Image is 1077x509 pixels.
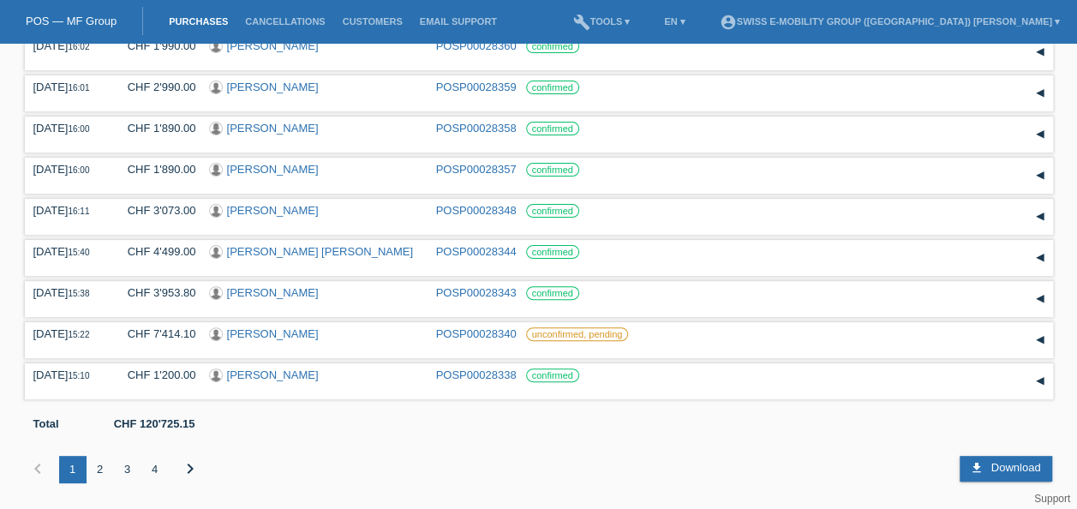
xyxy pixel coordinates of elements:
[991,461,1041,474] span: Download
[236,16,333,27] a: Cancellations
[526,122,579,135] label: confirmed
[33,163,102,176] div: [DATE]
[1027,286,1053,312] div: expand/collapse
[526,81,579,94] label: confirmed
[227,286,319,299] a: [PERSON_NAME]
[227,245,413,258] a: [PERSON_NAME] [PERSON_NAME]
[436,245,517,258] a: POSP00028344
[33,286,102,299] div: [DATE]
[1027,163,1053,189] div: expand/collapse
[115,286,196,299] div: CHF 3'953.80
[565,16,639,27] a: buildTools ▾
[1027,368,1053,394] div: expand/collapse
[1027,39,1053,65] div: expand/collapse
[1027,122,1053,147] div: expand/collapse
[33,81,102,93] div: [DATE]
[33,368,102,381] div: [DATE]
[334,16,411,27] a: Customers
[1027,327,1053,353] div: expand/collapse
[141,456,169,483] div: 4
[227,327,319,340] a: [PERSON_NAME]
[526,368,579,382] label: confirmed
[115,163,196,176] div: CHF 1'890.00
[33,327,102,340] div: [DATE]
[655,16,693,27] a: EN ▾
[59,456,87,483] div: 1
[114,456,141,483] div: 3
[68,248,89,257] span: 15:40
[526,245,579,259] label: confirmed
[436,122,517,135] a: POSP00028358
[526,286,579,300] label: confirmed
[227,39,319,52] a: [PERSON_NAME]
[180,458,200,479] i: chevron_right
[115,245,196,258] div: CHF 4'499.00
[33,39,102,52] div: [DATE]
[526,204,579,218] label: confirmed
[160,16,236,27] a: Purchases
[711,16,1068,27] a: account_circleSwiss E-Mobility Group ([GEOGRAPHIC_DATA]) [PERSON_NAME] ▾
[970,461,984,475] i: download
[68,207,89,216] span: 16:11
[115,39,196,52] div: CHF 1'990.00
[436,39,517,52] a: POSP00028360
[68,330,89,339] span: 15:22
[227,204,319,217] a: [PERSON_NAME]
[227,81,319,93] a: [PERSON_NAME]
[526,163,579,177] label: confirmed
[33,204,102,217] div: [DATE]
[33,245,102,258] div: [DATE]
[68,289,89,298] span: 15:38
[227,368,319,381] a: [PERSON_NAME]
[436,368,517,381] a: POSP00028338
[1027,204,1053,230] div: expand/collapse
[436,286,517,299] a: POSP00028343
[526,39,579,53] label: confirmed
[68,124,89,134] span: 16:00
[1027,245,1053,271] div: expand/collapse
[115,204,196,217] div: CHF 3'073.00
[68,83,89,93] span: 16:01
[115,81,196,93] div: CHF 2'990.00
[436,163,517,176] a: POSP00028357
[68,371,89,380] span: 15:10
[526,327,629,341] label: unconfirmed, pending
[33,122,102,135] div: [DATE]
[115,327,196,340] div: CHF 7'414.10
[33,417,59,430] b: Total
[436,81,517,93] a: POSP00028359
[1027,81,1053,106] div: expand/collapse
[411,16,506,27] a: Email Support
[115,368,196,381] div: CHF 1'200.00
[227,122,319,135] a: [PERSON_NAME]
[436,327,517,340] a: POSP00028340
[68,165,89,175] span: 16:00
[26,15,117,27] a: POS — MF Group
[573,14,590,31] i: build
[115,122,196,135] div: CHF 1'890.00
[114,417,195,430] b: CHF 120'725.15
[1034,493,1070,505] a: Support
[68,42,89,51] span: 16:02
[227,163,319,176] a: [PERSON_NAME]
[720,14,737,31] i: account_circle
[27,458,48,479] i: chevron_left
[960,456,1052,482] a: download Download
[436,204,517,217] a: POSP00028348
[87,456,114,483] div: 2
